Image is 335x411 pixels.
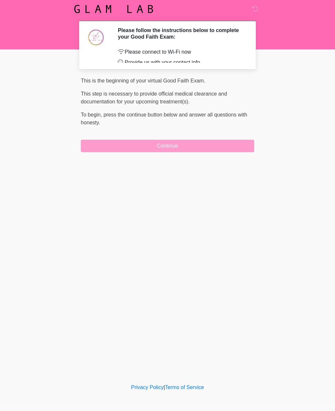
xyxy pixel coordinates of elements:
[118,59,244,66] li: Provide us with your contact info
[74,5,153,13] img: Glam Lab Logo
[118,27,244,40] h2: Please follow the instructions below to complete your Good Faith Exam:
[81,91,227,104] span: This step is necessary to provide official medical clearance and documentation for your upcoming ...
[118,48,244,56] li: Please connect to Wi-Fi now
[131,384,164,390] a: Privacy Policy
[81,78,205,83] span: This is the beginning of your virtual Good Faith Exam.
[165,384,204,390] a: Terms of Service
[81,140,254,152] button: Continue
[86,27,105,47] img: Agent Avatar
[164,384,165,390] a: |
[81,112,247,125] span: To begin, ﻿﻿﻿﻿﻿﻿press the continue button below and answer all questions with honesty.
[76,24,259,27] h1: ‎ ‎ ‎ ‎ Welcome to your Good Faith Exam!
